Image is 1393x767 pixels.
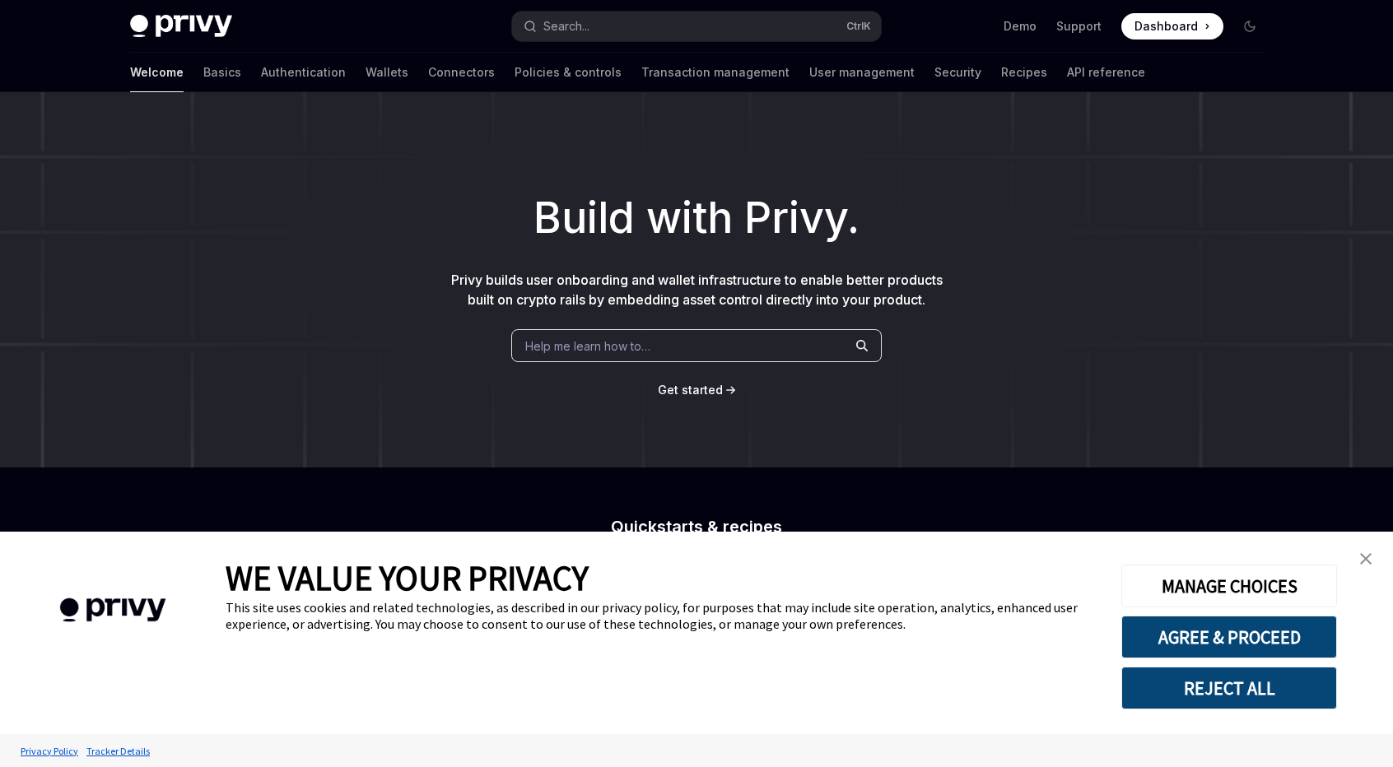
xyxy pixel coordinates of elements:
a: Policies & controls [515,53,622,92]
a: close banner [1349,542,1382,575]
a: Authentication [261,53,346,92]
a: API reference [1067,53,1145,92]
a: Basics [203,53,241,92]
a: Transaction management [641,53,790,92]
a: Welcome [130,53,184,92]
a: Demo [1004,18,1037,35]
a: Dashboard [1121,13,1223,40]
img: close banner [1360,553,1372,565]
img: company logo [25,574,201,646]
a: Tracker Details [82,737,154,765]
a: Wallets [366,53,408,92]
div: Search... [543,16,589,36]
a: Privacy Policy [16,737,82,765]
span: Get started [658,383,723,397]
span: Dashboard [1134,18,1198,35]
button: Search...CtrlK [512,12,881,41]
span: Ctrl K [846,20,871,33]
span: Privy builds user onboarding and wallet infrastructure to enable better products built on crypto ... [451,272,943,308]
a: Connectors [428,53,495,92]
button: MANAGE CHOICES [1121,565,1337,607]
img: dark logo [130,15,232,38]
a: User management [809,53,915,92]
button: AGREE & PROCEED [1121,616,1337,658]
a: Recipes [1001,53,1047,92]
span: Help me learn how to… [525,337,650,355]
a: Security [934,53,981,92]
div: This site uses cookies and related technologies, as described in our privacy policy, for purposes... [226,599,1097,632]
h2: Quickstarts & recipes [407,518,986,535]
span: WE VALUE YOUR PRIVACY [226,556,589,599]
button: REJECT ALL [1121,667,1337,709]
a: Get started [658,382,723,398]
h1: Build with Privy. [26,186,1367,250]
button: Toggle dark mode [1237,13,1263,40]
a: Support [1056,18,1102,35]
